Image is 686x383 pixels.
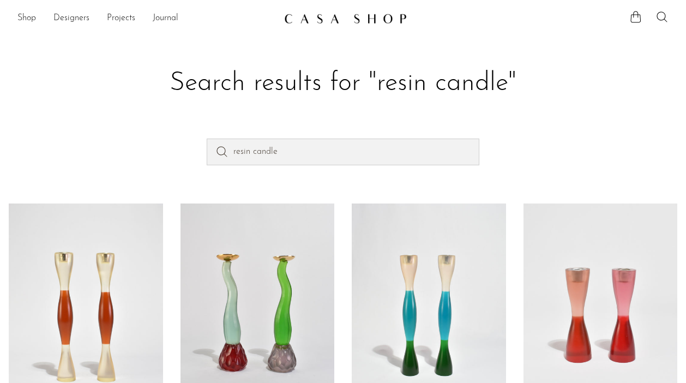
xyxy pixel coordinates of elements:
[17,9,275,28] ul: NEW HEADER MENU
[153,11,178,26] a: Journal
[53,11,89,26] a: Designers
[17,9,275,28] nav: Desktop navigation
[107,11,135,26] a: Projects
[17,67,669,100] h1: Search results for "resin candle"
[17,11,36,26] a: Shop
[207,139,479,165] input: Perform a search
